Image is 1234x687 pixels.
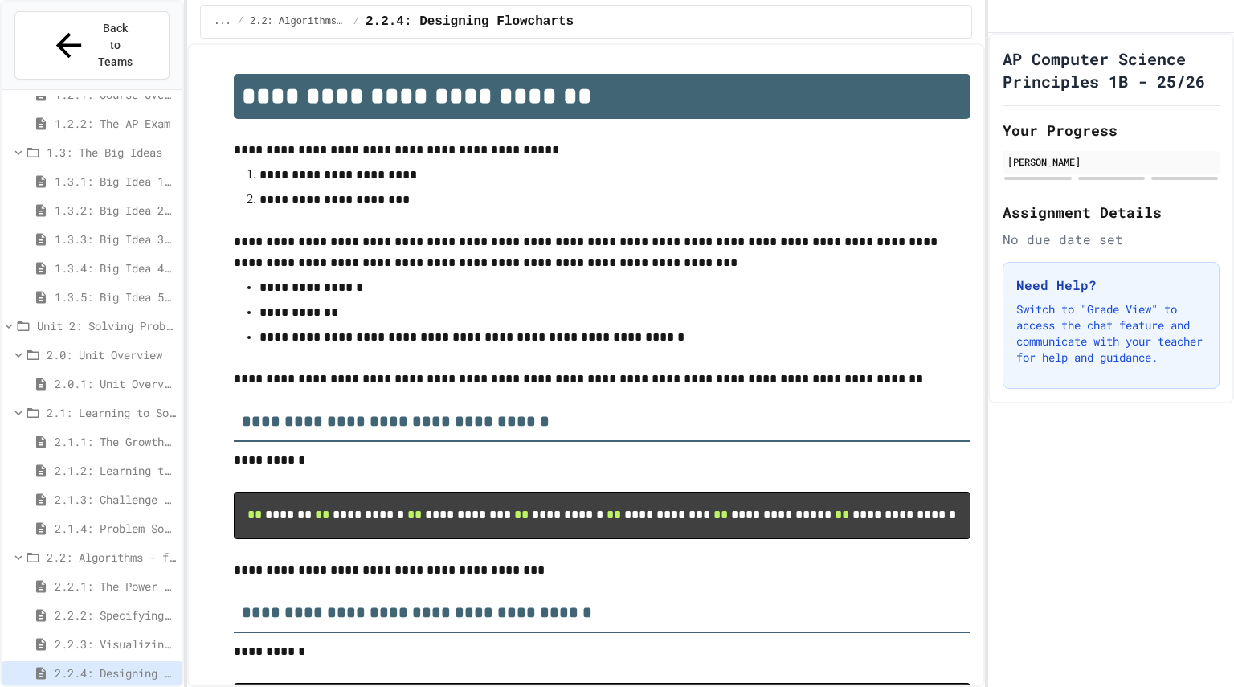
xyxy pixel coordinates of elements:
button: Back to Teams [14,11,170,80]
span: ... [214,15,231,28]
span: 2.1.4: Problem Solving Practice [55,520,176,537]
span: 2.2.3: Visualizing Logic with Flowcharts [55,636,176,652]
span: 2.1.1: The Growth Mindset [55,433,176,450]
div: No due date set [1003,230,1220,249]
span: 2.1: Learning to Solve Hard Problems [47,404,176,421]
span: 1.3.5: Big Idea 5 - Impact of Computing [55,288,176,305]
span: 2.2.4: Designing Flowcharts [55,665,176,681]
span: Back to Teams [97,20,135,71]
span: Unit 2: Solving Problems in Computer Science [37,317,176,334]
span: 2.1.3: Challenge Problem - The Bridge [55,491,176,508]
h2: Assignment Details [1003,201,1220,223]
span: / [238,15,243,28]
span: 2.2: Algorithms - from Pseudocode to Flowcharts [47,549,176,566]
h3: Need Help? [1016,276,1206,295]
p: Switch to "Grade View" to access the chat feature and communicate with your teacher for help and ... [1016,301,1206,366]
h2: Your Progress [1003,119,1220,141]
span: / [353,15,359,28]
h1: AP Computer Science Principles 1B - 25/26 [1003,47,1220,92]
div: [PERSON_NAME] [1007,154,1215,169]
span: 2.2.2: Specifying Ideas with Pseudocode [55,607,176,624]
span: 2.1.2: Learning to Solve Hard Problems [55,462,176,479]
span: 2.2.4: Designing Flowcharts [366,12,574,31]
span: 2.0: Unit Overview [47,346,176,363]
span: 1.2.2: The AP Exam [55,115,176,132]
span: 2.2.1: The Power of Algorithms [55,578,176,595]
span: 1.3.1: Big Idea 1 - Creative Development [55,173,176,190]
span: 1.3: The Big Ideas [47,144,176,161]
span: 2.2: Algorithms - from Pseudocode to Flowcharts [250,15,347,28]
span: 1.3.2: Big Idea 2 - Data [55,202,176,219]
span: 1.3.4: Big Idea 4 - Computing Systems and Networks [55,260,176,276]
span: 1.3.3: Big Idea 3 - Algorithms and Programming [55,231,176,247]
span: 2.0.1: Unit Overview [55,375,176,392]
